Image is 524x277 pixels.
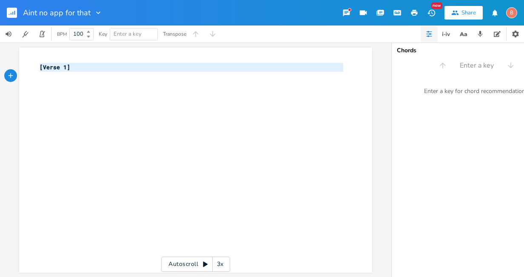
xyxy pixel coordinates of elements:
[506,7,517,18] div: bjb3598
[161,257,230,272] div: Autoscroll
[461,9,476,17] div: Share
[431,3,442,9] div: New
[423,5,440,20] button: New
[40,63,70,71] span: [Verse 1]
[444,6,483,20] button: Share
[213,257,228,272] div: 3x
[460,61,494,71] span: Enter a key
[506,3,517,23] button: B
[57,32,67,37] div: BPM
[23,9,91,17] span: Aint no app for that
[163,31,186,37] div: Transpose
[99,31,107,37] div: Key
[114,30,142,38] span: Enter a key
